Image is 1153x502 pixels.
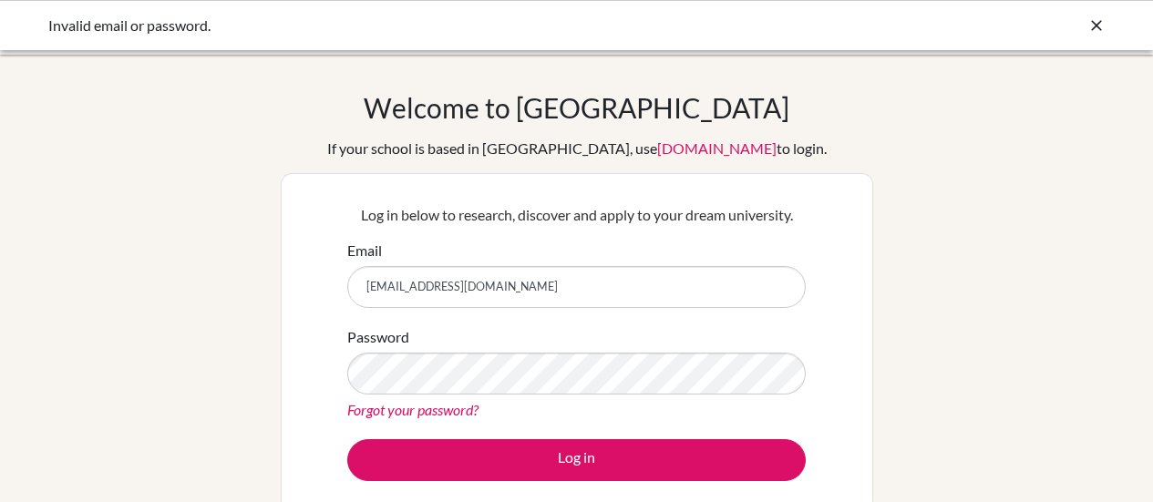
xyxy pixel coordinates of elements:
[347,326,409,348] label: Password
[657,139,777,157] a: [DOMAIN_NAME]
[347,240,382,261] label: Email
[347,439,806,481] button: Log in
[364,91,789,124] h1: Welcome to [GEOGRAPHIC_DATA]
[48,15,832,36] div: Invalid email or password.
[347,401,479,418] a: Forgot your password?
[327,138,827,159] div: If your school is based in [GEOGRAPHIC_DATA], use to login.
[347,204,806,226] p: Log in below to research, discover and apply to your dream university.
